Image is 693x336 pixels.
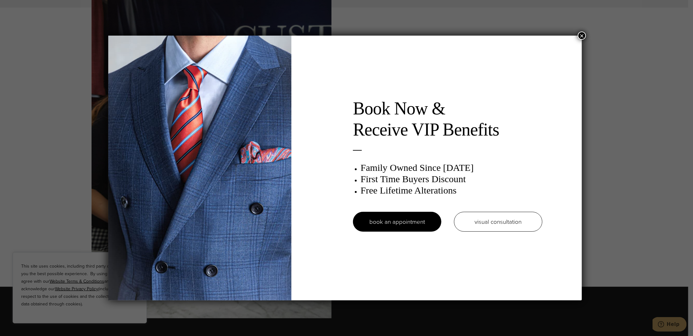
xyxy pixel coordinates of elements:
h3: Free Lifetime Alterations [361,185,542,196]
span: Help [14,4,27,10]
a: visual consultation [454,212,542,232]
h2: Book Now & Receive VIP Benefits [353,98,542,140]
h3: First Time Buyers Discount [361,173,542,185]
h3: Family Owned Since [DATE] [361,162,542,173]
button: Close [578,32,586,40]
a: book an appointment [353,212,441,232]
